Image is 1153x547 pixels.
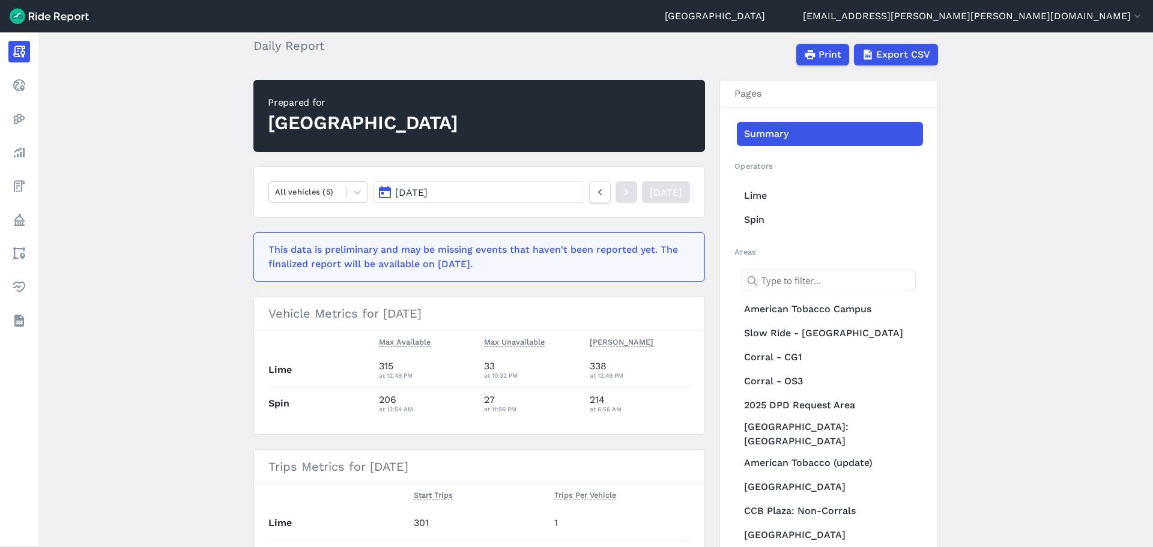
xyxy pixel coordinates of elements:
div: 315 [379,359,475,381]
button: Start Trips [414,488,453,503]
span: Export CSV [876,47,930,62]
a: Analyze [8,142,30,163]
a: Health [8,276,30,298]
a: Report [8,41,30,62]
a: 2025 DPD Request Area [737,393,923,417]
a: [GEOGRAPHIC_DATA] [737,523,923,547]
button: [PERSON_NAME] [590,335,653,349]
a: Policy [8,209,30,231]
span: Print [819,47,841,62]
a: Corral - OS3 [737,369,923,393]
a: Fees [8,175,30,197]
div: This data is preliminary and may be missing events that haven't been reported yet. The finalized ... [268,243,683,271]
a: Lime [737,184,923,208]
div: 206 [379,393,475,414]
div: 214 [590,393,691,414]
a: American Tobacco Campus [737,297,923,321]
a: [GEOGRAPHIC_DATA]: [GEOGRAPHIC_DATA] [737,417,923,451]
span: [PERSON_NAME] [590,335,653,347]
button: Print [796,44,849,65]
a: American Tobacco (update) [737,451,923,475]
td: 301 [409,507,549,540]
a: [GEOGRAPHIC_DATA] [665,9,765,23]
h3: Vehicle Metrics for [DATE] [254,297,704,330]
th: Lime [268,354,374,387]
a: [DATE] [642,181,690,203]
button: Max Available [379,335,431,349]
div: at 12:49 PM [379,370,475,381]
a: Heatmaps [8,108,30,130]
div: 338 [590,359,691,381]
h2: Daily Report [253,37,331,55]
h3: Pages [720,80,937,107]
a: Datasets [8,310,30,331]
a: Areas [8,243,30,264]
input: Type to filter... [742,270,916,291]
span: Trips Per Vehicle [554,488,616,500]
button: Max Unavailable [484,335,545,349]
div: at 10:32 PM [484,370,580,381]
span: Max Available [379,335,431,347]
a: Summary [737,122,923,146]
div: Prepared for [268,95,458,110]
th: Lime [268,507,409,540]
div: [GEOGRAPHIC_DATA] [268,110,458,136]
button: Export CSV [854,44,938,65]
div: at 12:49 PM [590,370,691,381]
span: [DATE] [395,187,428,198]
img: Ride Report [10,8,89,24]
div: at 6:56 AM [590,403,691,414]
h2: Operators [734,160,923,172]
button: Trips Per Vehicle [554,488,616,503]
div: at 12:54 AM [379,403,475,414]
a: CCB Plaza: Non-Corrals [737,499,923,523]
a: Spin [737,208,923,232]
button: [DATE] [373,181,584,203]
span: Start Trips [414,488,453,500]
span: Max Unavailable [484,335,545,347]
a: Corral - CG1 [737,345,923,369]
td: 1 [549,507,690,540]
h3: Trips Metrics for [DATE] [254,450,704,483]
a: [GEOGRAPHIC_DATA] [737,475,923,499]
a: Realtime [8,74,30,96]
button: [EMAIL_ADDRESS][PERSON_NAME][PERSON_NAME][DOMAIN_NAME] [803,9,1143,23]
a: Slow Ride - [GEOGRAPHIC_DATA] [737,321,923,345]
div: 27 [484,393,580,414]
div: 33 [484,359,580,381]
h2: Areas [734,246,923,258]
th: Spin [268,387,374,420]
div: at 11:56 PM [484,403,580,414]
